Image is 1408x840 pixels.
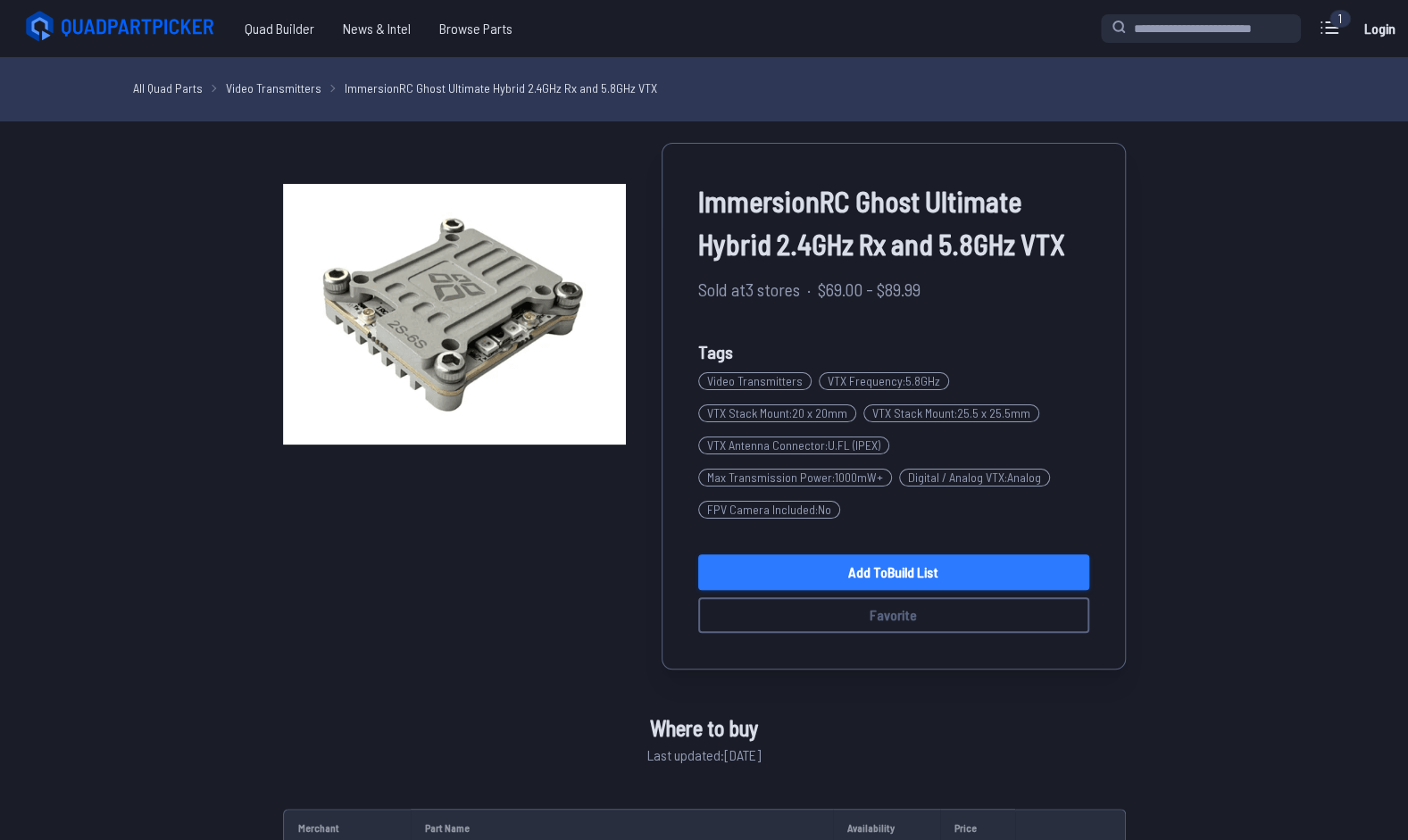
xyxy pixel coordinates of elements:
[863,404,1039,422] span: VTX Stack Mount : 25.5 x 25.5mm
[807,276,811,303] span: ·
[226,79,321,97] a: Video Transmitters
[698,469,892,487] span: Max Transmission Power : 1000mW+
[698,494,847,526] a: FPV Camera Included:No
[698,341,733,362] span: Tags
[698,179,1089,265] span: ImmersionRC Ghost Ultimate Hybrid 2.4GHz Rx and 5.8GHz VTX
[345,79,657,97] a: ImmersionRC Ghost Ultimate Hybrid 2.4GHz Rx and 5.8GHz VTX
[698,372,812,390] span: Video Transmitters
[329,11,425,46] a: News & Intel
[863,397,1046,429] a: VTX Stack Mount:25.5 x 25.5mm
[698,501,840,519] span: FPV Camera Included : No
[899,469,1050,487] span: Digital / Analog VTX : Analog
[698,365,819,397] a: Video Transmitters
[698,276,800,303] span: Sold at 3 stores
[425,11,527,46] a: Browse Parts
[230,11,329,46] a: Quad Builder
[133,79,203,97] a: All Quad Parts
[698,429,896,462] a: VTX Antenna Connector:U.FL (IPEX)
[283,143,626,486] img: image
[899,462,1057,494] a: Digital / Analog VTX:Analog
[819,372,949,390] span: VTX Frequency : 5.8GHz
[698,462,899,494] a: Max Transmission Power:1000mW+
[819,365,956,397] a: VTX Frequency:5.8GHz
[818,276,921,303] span: $69.00 - $89.99
[698,597,1089,633] button: Favorite
[1329,10,1351,28] div: 1
[1358,11,1401,46] a: Login
[698,554,1089,590] a: Add toBuild List
[698,437,889,454] span: VTX Antenna Connector : U.FL (IPEX)
[698,397,863,429] a: VTX Stack Mount:20 x 20mm
[650,712,758,744] span: Where to buy
[698,404,856,422] span: VTX Stack Mount : 20 x 20mm
[647,744,761,766] span: Last updated: [DATE]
